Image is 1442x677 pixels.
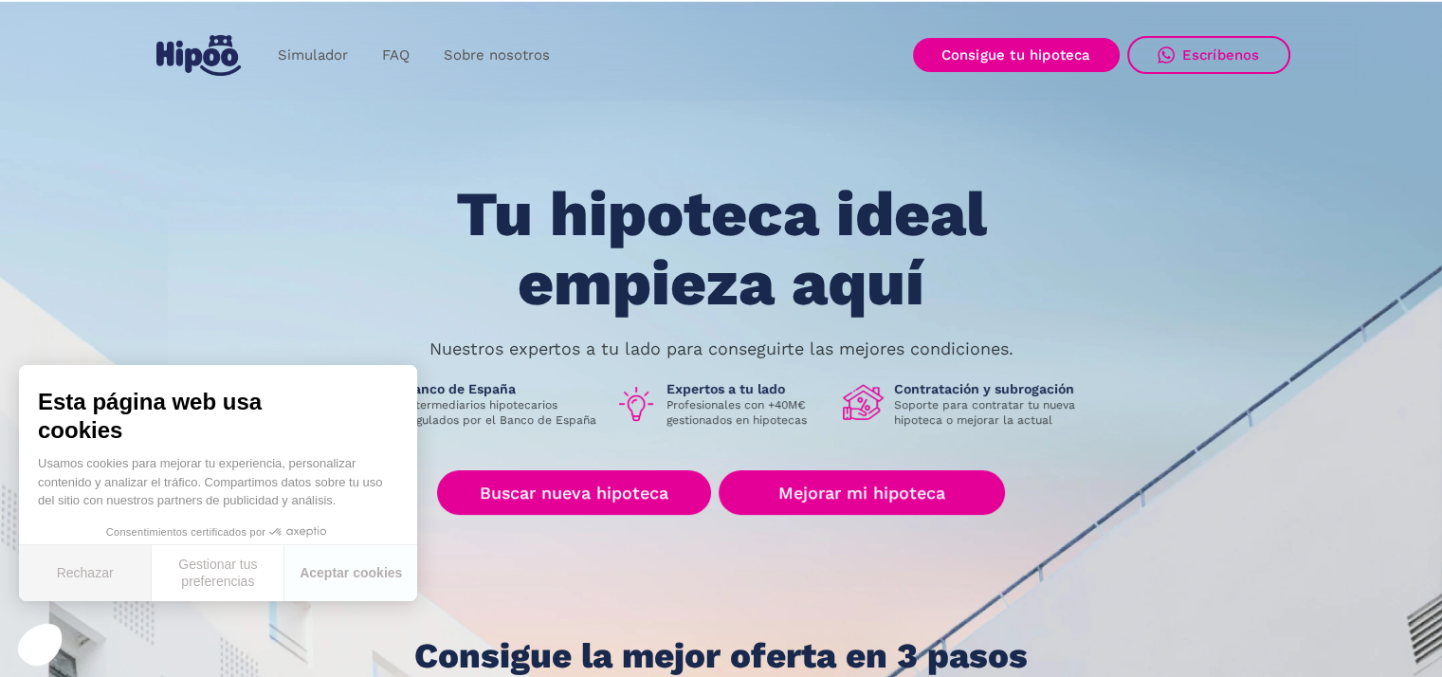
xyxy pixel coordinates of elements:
[913,38,1120,72] a: Consigue tu hipoteca
[894,380,1089,397] h1: Contratación y subrogación
[153,27,246,83] a: home
[719,470,1004,515] a: Mejorar mi hipoteca
[1182,46,1260,64] div: Escríbenos
[429,341,1013,357] p: Nuestros expertos a tu lado para conseguirte las mejores condiciones.
[414,637,1028,675] h1: Consigue la mejor oferta en 3 pasos
[427,37,567,74] a: Sobre nosotros
[666,397,828,428] p: Profesionales con +40M€ gestionados en hipotecas
[894,397,1089,428] p: Soporte para contratar tu nueva hipoteca o mejorar la actual
[365,37,427,74] a: FAQ
[1127,36,1290,74] a: Escríbenos
[405,397,600,428] p: Intermediarios hipotecarios regulados por el Banco de España
[666,380,828,397] h1: Expertos a tu lado
[437,470,711,515] a: Buscar nueva hipoteca
[405,380,600,397] h1: Banco de España
[261,37,365,74] a: Simulador
[361,180,1080,318] h1: Tu hipoteca ideal empieza aquí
